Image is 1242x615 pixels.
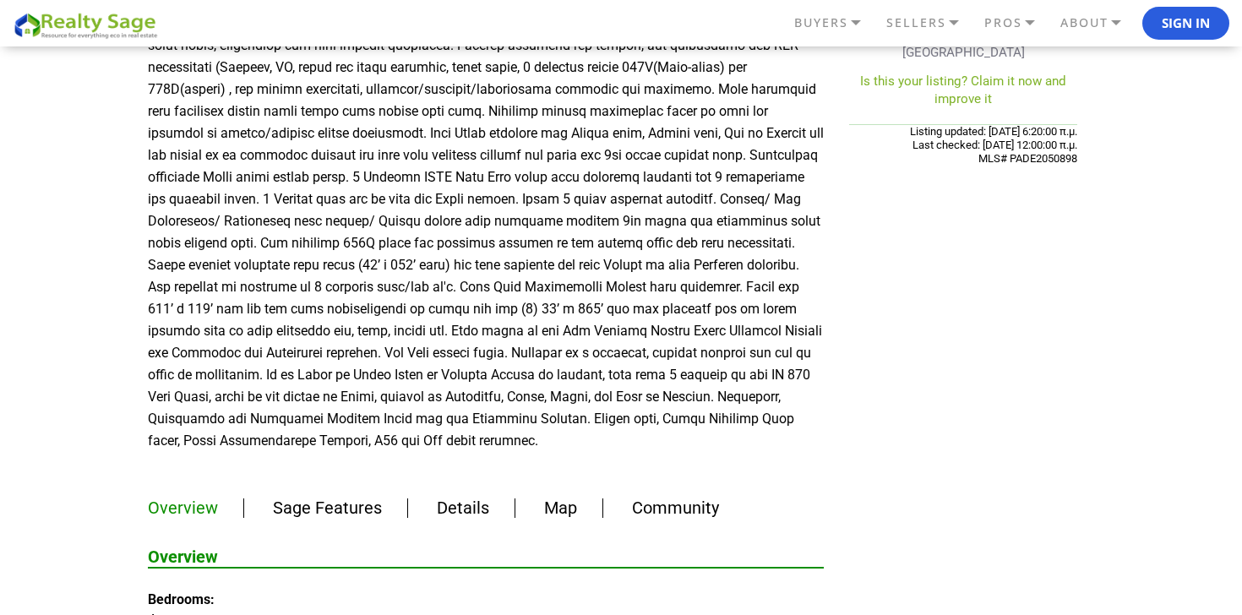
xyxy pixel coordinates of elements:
span: [DATE] 12:00:00 π.μ. [980,139,1077,151]
a: Overview [148,498,218,518]
dt: Bedrooms: [148,590,824,610]
a: Map [544,498,577,518]
span: [DATE] 6:20:00 π.μ. [986,125,1077,138]
a: Is this your listing? Claim it now and improve it [860,73,1066,106]
div: Listing updated: Last checked: [849,124,1077,166]
a: Details [437,498,489,518]
a: Community [632,498,719,518]
a: ABOUT [1056,8,1142,37]
span: MLS# PADE2050898 [978,152,1077,165]
button: Sign In [1142,7,1229,41]
a: PROS [980,8,1056,37]
h2: Overview [148,547,824,569]
img: REALTY SAGE [13,10,165,40]
a: SELLERS [882,8,980,37]
a: BUYERS [790,8,882,37]
a: Sage Features [273,498,382,518]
